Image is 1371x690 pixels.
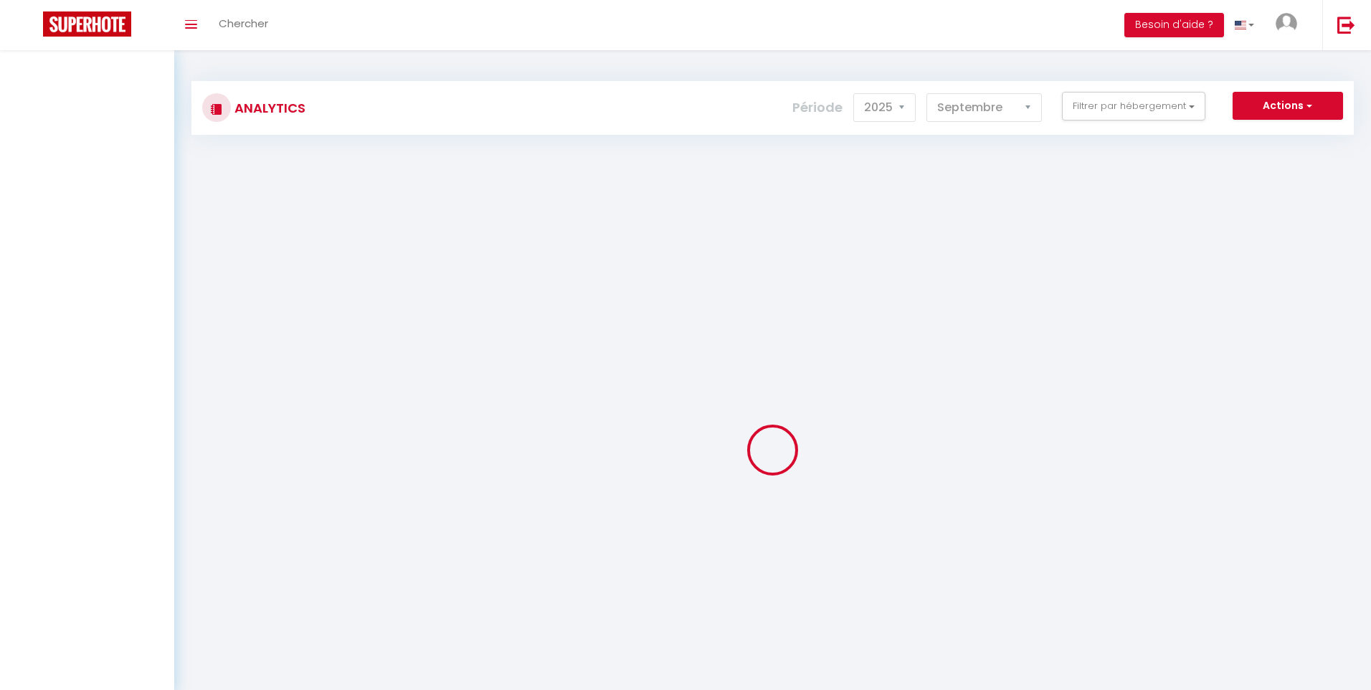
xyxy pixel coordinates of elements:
button: Actions [1233,92,1343,120]
span: Chercher [219,16,268,31]
button: Filtrer par hébergement [1062,92,1205,120]
h3: Analytics [231,92,305,124]
img: logout [1337,16,1355,34]
label: Période [792,92,843,123]
img: ... [1276,13,1297,34]
img: Super Booking [43,11,131,37]
button: Besoin d'aide ? [1124,13,1224,37]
